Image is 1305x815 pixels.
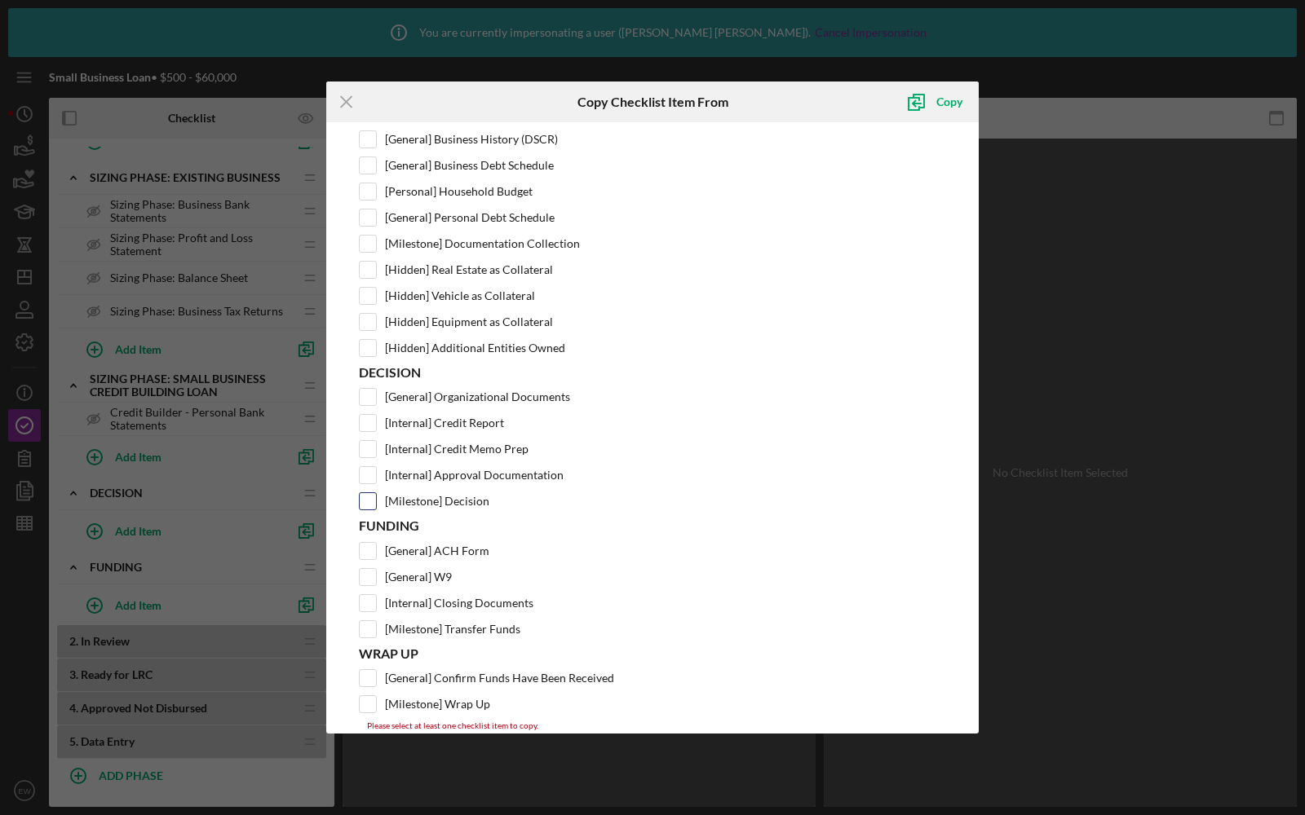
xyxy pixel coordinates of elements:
[385,340,565,356] label: [Hidden] Additional Entities Owned
[359,518,946,533] h6: Funding
[385,236,580,252] label: [Milestone] Documentation Collection
[385,467,564,483] label: [Internal] Approval Documentation
[385,262,553,278] label: [Hidden] Real Estate as Collateral
[385,157,554,174] label: [General] Business Debt Schedule
[385,543,489,559] label: [General] ACH Form
[896,86,979,118] button: Copy
[385,389,570,405] label: [General] Organizational Documents
[385,621,520,637] label: [Milestone] Transfer Funds
[577,95,728,109] h6: Copy Checklist Item From
[385,696,490,712] label: [Milestone] Wrap Up
[359,721,946,731] div: Please select at least one checklist item to copy.
[359,646,946,661] h6: Wrap up
[385,415,504,431] label: [Internal] Credit Report
[385,288,535,304] label: [Hidden] Vehicle as Collateral
[936,86,962,118] div: Copy
[385,441,529,457] label: [Internal] Credit Memo Prep
[385,569,452,585] label: [General] W9
[385,670,614,686] label: [General] Confirm Funds Have Been Received
[385,493,489,509] label: [Milestone] Decision
[385,314,553,330] label: [Hidden] Equipment as Collateral
[385,183,533,200] label: [Personal] Household Budget
[385,131,558,148] label: [General] Business History (DSCR)
[385,595,533,611] label: [Internal] Closing Documents
[359,365,946,380] h6: Decision
[385,209,555,226] label: [General] Personal Debt Schedule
